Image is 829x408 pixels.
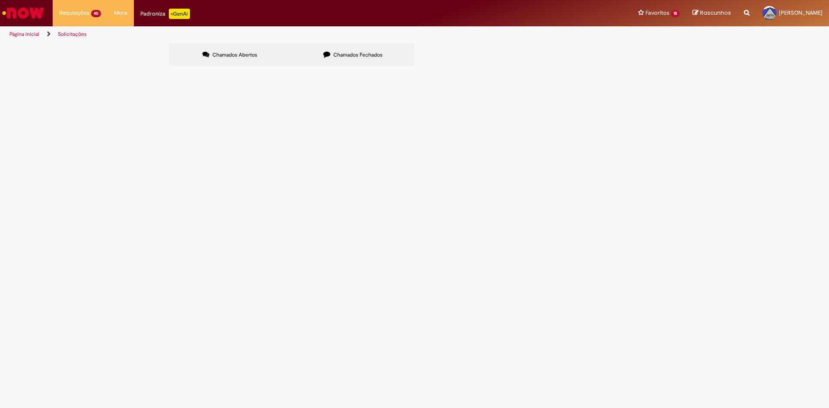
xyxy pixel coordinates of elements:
[91,10,101,17] span: 40
[140,9,190,19] div: Padroniza
[114,9,127,17] span: More
[700,9,731,17] span: Rascunhos
[9,31,39,38] a: Página inicial
[6,26,546,42] ul: Trilhas de página
[169,9,190,19] p: +GenAi
[1,4,45,22] img: ServiceNow
[671,10,680,17] span: 15
[58,31,87,38] a: Solicitações
[693,9,731,17] a: Rascunhos
[333,51,383,58] span: Chamados Fechados
[645,9,669,17] span: Favoritos
[779,9,823,16] span: [PERSON_NAME]
[59,9,89,17] span: Requisições
[212,51,257,58] span: Chamados Abertos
